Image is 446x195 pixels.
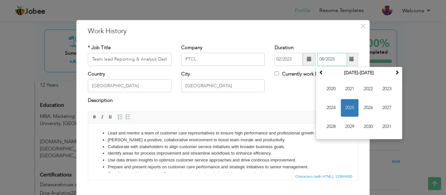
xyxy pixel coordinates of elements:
div: Statistics [294,174,354,179]
span: 2023 [378,80,396,98]
label: Description [88,97,113,104]
label: Company [181,44,202,51]
a: Insert/Remove Numbered List [117,113,124,120]
label: Country [88,71,105,77]
span: 2030 [359,118,377,135]
input: From [275,53,303,66]
span: Characters (with HTML): 1338/4000 [294,174,354,179]
span: 2027 [378,99,396,117]
li: Coordinate rapid responses efforts and communication during high pressure situations. [20,47,250,54]
label: City [181,71,190,77]
a: Bold [91,113,98,120]
span: 2021 [341,80,358,98]
span: 2031 [378,118,396,135]
span: Previous Decade [319,70,324,75]
span: 2028 [322,118,340,135]
a: Insert/Remove Bulleted List [124,113,132,120]
input: Present [317,53,347,66]
span: Next Decade [395,70,399,75]
label: * Job Title [88,44,111,51]
span: 2024 [322,99,340,117]
span: 2025 [341,99,358,117]
h3: Work History [88,26,358,36]
th: Select Decade [325,68,393,78]
span: 2022 [359,80,377,98]
label: Currently work here [275,71,325,77]
button: Close [358,21,368,31]
span: 2026 [359,99,377,117]
a: Italic [99,113,106,120]
span: × [360,20,366,32]
span: 2029 [341,118,358,135]
iframe: Rich Text Editor, workEditor [88,123,358,172]
span: 2020 [322,80,340,98]
label: Duration [275,44,294,51]
input: Currently work here [275,71,279,76]
a: Underline [107,113,114,120]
